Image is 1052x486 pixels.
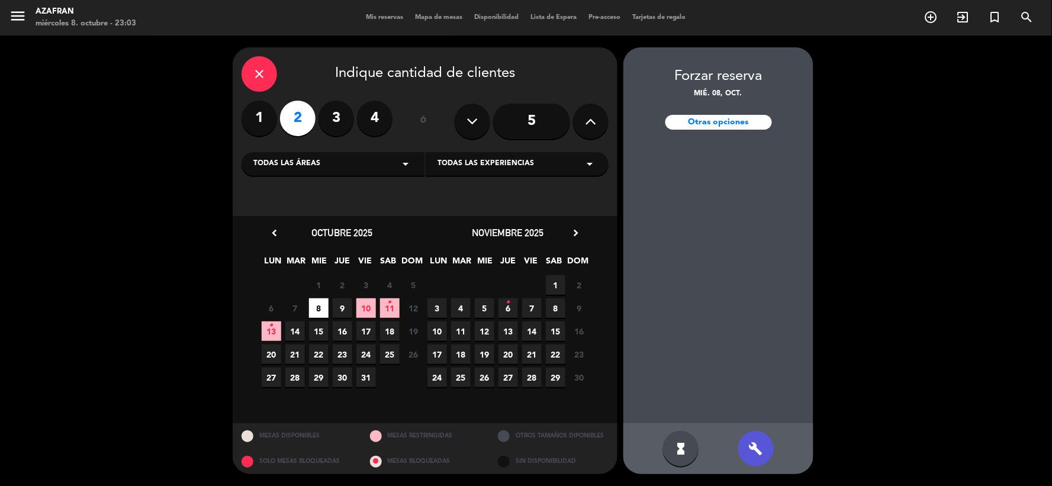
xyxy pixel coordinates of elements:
div: mié. 08, oct. [623,88,813,100]
span: 31 [356,368,376,387]
span: 15 [546,321,565,341]
div: Indique cantidad de clientes [242,56,609,92]
span: 19 [475,345,494,364]
span: Pre-acceso [583,14,626,21]
span: MAR [452,254,472,273]
i: close [252,67,266,81]
span: 2 [570,275,589,295]
span: 20 [498,345,518,364]
div: Forzar reserva [623,65,813,88]
span: 28 [522,368,542,387]
span: 16 [333,321,352,341]
span: MIE [310,254,329,273]
i: arrow_drop_down [583,157,597,171]
span: 11 [380,298,400,318]
span: Todas las experiencias [437,158,534,170]
span: 14 [522,321,542,341]
div: ó [404,101,443,142]
div: miércoles 8. octubre - 23:03 [36,18,136,30]
span: 29 [309,368,329,387]
span: 24 [427,368,447,387]
label: 2 [280,101,316,136]
span: 3 [427,298,447,318]
span: 25 [380,345,400,364]
span: 19 [404,321,423,341]
span: Mapa de mesas [409,14,468,21]
div: MESAS RESTRINGIDAS [361,423,490,449]
span: 13 [498,321,518,341]
span: DOM [402,254,422,273]
span: 23 [333,345,352,364]
span: 4 [380,275,400,295]
span: 22 [546,345,565,364]
span: 11 [451,321,471,341]
span: Mis reservas [360,14,409,21]
i: hourglass_full [674,442,688,456]
div: MESAS BLOQUEADAS [361,449,490,474]
span: Lista de Espera [525,14,583,21]
span: DOM [568,254,587,273]
div: SIN DISPONIBILIDAD [489,449,617,474]
span: 2 [333,275,352,295]
span: 5 [404,275,423,295]
span: JUE [498,254,518,273]
span: 12 [404,298,423,318]
span: 8 [309,298,329,318]
label: 1 [242,101,277,136]
i: • [388,293,392,312]
i: exit_to_app [956,10,970,24]
span: octubre 2025 [312,227,373,239]
span: 3 [356,275,376,295]
span: SAB [379,254,398,273]
i: add_circle_outline [924,10,938,24]
span: Disponibilidad [468,14,525,21]
span: 29 [546,368,565,387]
span: 20 [262,345,281,364]
span: 28 [285,368,305,387]
span: 21 [285,345,305,364]
span: 10 [427,321,447,341]
span: VIE [356,254,375,273]
span: 24 [356,345,376,364]
div: OTROS TAMAÑOS DIPONIBLES [489,423,617,449]
span: 21 [522,345,542,364]
i: turned_in_not [988,10,1002,24]
span: 17 [356,321,376,341]
span: 26 [475,368,494,387]
i: • [269,316,274,335]
span: 27 [262,368,281,387]
div: MESAS DISPONIBLES [233,423,361,449]
span: Todas las áreas [253,158,320,170]
span: 15 [309,321,329,341]
span: 8 [546,298,565,318]
span: JUE [333,254,352,273]
i: build [749,442,763,456]
span: MAR [287,254,306,273]
span: MIE [475,254,495,273]
span: 30 [333,368,352,387]
span: 26 [404,345,423,364]
span: 9 [570,298,589,318]
span: 25 [451,368,471,387]
span: 1 [546,275,565,295]
i: search [1020,10,1034,24]
span: 14 [285,321,305,341]
span: 4 [451,298,471,318]
span: 10 [356,298,376,318]
div: Otras opciones [665,115,772,130]
div: Azafran [36,6,136,18]
span: 7 [522,298,542,318]
label: 3 [319,101,354,136]
div: SOLO MESAS BLOQUEADAS [233,449,361,474]
span: 22 [309,345,329,364]
span: 1 [309,275,329,295]
i: menu [9,7,27,25]
span: 6 [262,298,281,318]
i: chevron_right [570,227,582,239]
i: chevron_left [268,227,281,239]
span: 16 [570,321,589,341]
span: Tarjetas de regalo [626,14,692,21]
span: noviembre 2025 [472,227,544,239]
span: 12 [475,321,494,341]
span: 17 [427,345,447,364]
